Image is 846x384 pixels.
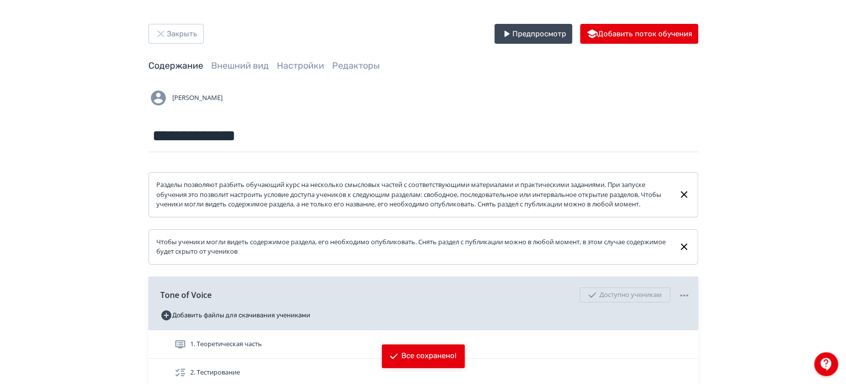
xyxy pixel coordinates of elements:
button: Добавить файлы для скачивания учениками [160,307,310,323]
a: Редакторы [332,60,380,71]
button: Добавить поток обучения [580,24,698,44]
button: Закрыть [148,24,204,44]
div: 1. Теоретическая часть [148,330,698,359]
span: Tone of Voice [160,289,212,301]
div: Чтобы ученики могли видеть содержимое раздела, его необходимо опубликовать. Снять раздел с публик... [156,237,671,257]
a: Настройки [277,60,324,71]
span: [PERSON_NAME] [172,93,223,103]
button: Предпросмотр [494,24,572,44]
span: 1. Теоретическая часть [190,339,262,349]
a: Содержание [148,60,203,71]
div: Разделы позволяют разбить обучающий курс на несколько смысловых частей с соответствующими материа... [156,180,671,209]
a: Внешний вид [211,60,269,71]
div: Доступно ученикам [580,288,670,302]
span: 2. Тестирование [190,368,240,378]
div: Все сохранено! [401,351,457,361]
